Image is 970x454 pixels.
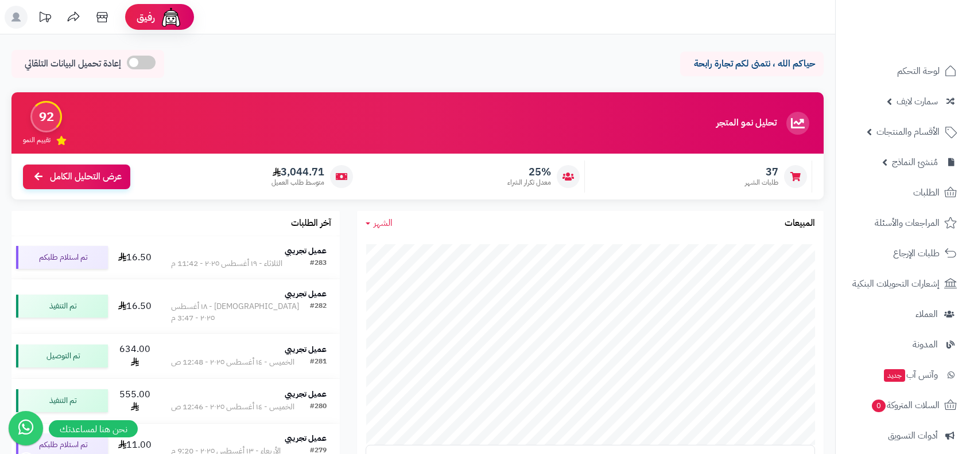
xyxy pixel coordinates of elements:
td: 16.50 [112,236,158,279]
span: عرض التحليل الكامل [50,170,122,183]
span: 25% [507,166,551,178]
span: طلبات الإرجاع [893,245,940,261]
div: [DEMOGRAPHIC_DATA] - ١٨ أغسطس ٢٠٢٥ - 3:47 م [171,301,310,324]
span: 0 [872,400,886,412]
span: إعادة تحميل البيانات التلقائي [25,57,121,71]
p: حياكم الله ، نتمنى لكم تجارة رابحة [689,57,815,71]
a: المدونة [843,331,963,358]
span: لوحة التحكم [897,63,940,79]
a: العملاء [843,300,963,328]
span: الأقسام والمنتجات [876,124,940,140]
strong: عميل تجريبي [285,245,327,257]
span: المدونة [913,336,938,353]
div: الخميس - ١٤ أغسطس ٢٠٢٥ - 12:46 ص [171,401,294,413]
span: السلات المتروكة [871,397,940,413]
span: المراجعات والأسئلة [875,215,940,231]
span: 3,044.71 [271,166,324,178]
img: ai-face.png [160,6,183,29]
div: الخميس - ١٤ أغسطس ٢٠٢٥ - 12:48 ص [171,357,294,368]
div: تم التوصيل [16,345,108,367]
span: 37 [745,166,778,178]
span: الطلبات [913,185,940,201]
div: #280 [310,401,327,413]
h3: تحليل نمو المتجر [716,118,777,128]
a: وآتس آبجديد [843,361,963,389]
span: طلبات الشهر [745,178,778,187]
span: إشعارات التحويلات البنكية [852,276,940,292]
a: السلات المتروكة0 [843,392,963,419]
span: العملاء [915,306,938,322]
div: #283 [310,258,327,269]
span: وآتس آب [883,367,938,383]
div: تم التنفيذ [16,389,108,412]
h3: المبيعات [785,218,815,229]
a: تحديثات المنصة [30,6,59,32]
a: أدوات التسويق [843,422,963,449]
strong: عميل تجريبي [285,388,327,400]
a: لوحة التحكم [843,57,963,85]
td: 555.00 [112,379,158,424]
a: عرض التحليل الكامل [23,165,130,189]
div: تم التنفيذ [16,295,108,318]
div: #282 [310,301,327,324]
a: إشعارات التحويلات البنكية [843,270,963,298]
a: الطلبات [843,179,963,206]
a: الشهر [366,217,393,230]
span: أدوات التسويق [888,428,938,444]
div: الثلاثاء - ١٩ أغسطس ٢٠٢٥ - 11:42 م [171,258,282,269]
td: 634.00 [112,334,158,378]
span: الشهر [374,216,393,230]
strong: عميل تجريبي [285,432,327,444]
strong: عميل تجريبي [285,343,327,355]
td: 16.50 [112,279,158,333]
div: #281 [310,357,327,368]
span: سمارت لايف [897,93,938,109]
span: رفيق [137,10,155,24]
h3: آخر الطلبات [291,218,331,229]
span: مُنشئ النماذج [892,154,938,170]
span: معدل تكرار الشراء [507,178,551,187]
span: متوسط طلب العميل [271,178,324,187]
span: تقييم النمو [23,135,51,145]
span: جديد [884,369,905,382]
a: المراجعات والأسئلة [843,209,963,237]
div: تم استلام طلبكم [16,246,108,269]
a: طلبات الإرجاع [843,240,963,267]
strong: عميل تجريبي [285,288,327,300]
